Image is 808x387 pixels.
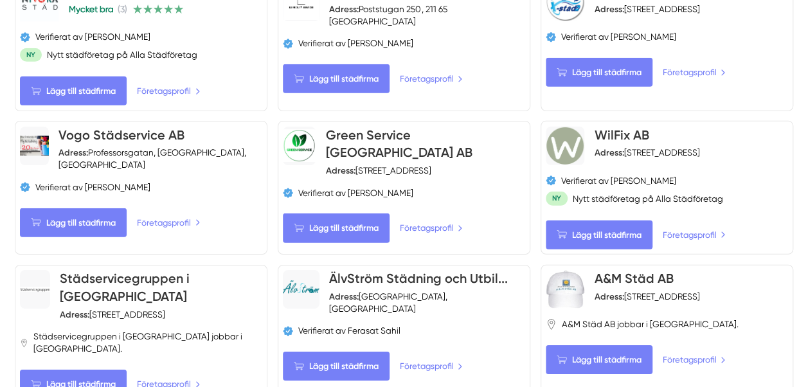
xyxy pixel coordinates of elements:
svg: Pin / Karta [546,319,557,330]
div: [GEOGRAPHIC_DATA], [GEOGRAPHIC_DATA] [329,291,525,315]
img: A&M Städ AB logotyp [546,270,584,309]
a: Företagsprofil [399,72,463,85]
svg: Pin / Karta [20,337,28,348]
a: Företagsprofil [662,66,726,79]
: Lägg till städfirma [283,352,390,381]
span: Verifierat av [PERSON_NAME] [35,181,150,194]
span: NY [546,192,568,205]
a: Företagsprofil [662,353,726,366]
strong: Adress: [594,4,624,14]
span: Verifierat av [PERSON_NAME] [561,175,676,187]
span: Verifierat av [PERSON_NAME] [35,31,150,43]
a: Företagsprofil [662,228,726,242]
span: (3) [118,4,127,14]
div: [STREET_ADDRESS] [594,291,699,303]
strong: Adress: [329,291,359,301]
strong: Adress: [325,165,355,175]
span: Mycket bra [69,4,114,14]
strong: Adress: [594,147,624,157]
: Lägg till städfirma [20,76,127,105]
a: Företagsprofil [399,359,463,373]
: Lägg till städfirma [546,345,652,374]
img: Vogo Städservice AB logotyp [20,136,48,156]
span: Nytt städföretag på Alla Städföretag [47,49,197,61]
div: [STREET_ADDRESS] [325,165,431,177]
span: NY [20,48,42,62]
: Lägg till städfirma [546,58,652,87]
: Lägg till städfirma [283,64,390,93]
span: Städservicegruppen i [GEOGRAPHIC_DATA] jobbar i [GEOGRAPHIC_DATA]. [33,330,262,355]
span: Verifierat av [PERSON_NAME] [298,187,413,199]
span: A&M Städ AB jobbar i [GEOGRAPHIC_DATA]. [562,318,739,330]
img: ÄlvStröm Städning och Utbildning logotyp [283,280,319,298]
a: Vogo Städservice AB [58,127,184,143]
: Lägg till städfirma [546,221,652,249]
a: ÄlvStröm Städning och Utbil... [329,271,508,286]
a: Företagsprofil [399,221,463,235]
a: Företagsprofil [137,84,201,98]
span: Verifierat av Ferasat Sahil [298,325,400,337]
strong: Adress: [58,147,88,157]
img: Städservicegruppen i Skåne logotyp [20,287,50,291]
a: A&M Städ AB [594,271,673,286]
: Lägg till städfirma [20,208,127,237]
a: Städservicegruppen i [GEOGRAPHIC_DATA] [60,271,190,304]
span: Verifierat av [PERSON_NAME] [561,31,676,43]
a: Företagsprofil [137,216,201,230]
div: [STREET_ADDRESS] [594,3,699,15]
div: [STREET_ADDRESS] [60,309,165,321]
a: WilFix AB [594,127,649,143]
div: Poststugan 250, 211 65 [GEOGRAPHIC_DATA] [329,3,525,28]
a: Green Service [GEOGRAPHIC_DATA] AB [325,127,472,161]
span: Nytt städföretag på Alla Städföretag [573,193,723,205]
img: Green Service Sverige AB logotyp [283,129,316,161]
span: Verifierat av [PERSON_NAME] [298,37,413,50]
: Lägg till städfirma [283,213,390,242]
strong: Adress: [329,4,359,14]
strong: Adress: [60,309,89,319]
img: WilFix AB logotyp [546,127,584,165]
div: [STREET_ADDRESS] [594,147,699,159]
strong: Adress: [594,291,624,301]
div: Professorsgatan, [GEOGRAPHIC_DATA], [GEOGRAPHIC_DATA] [58,147,262,171]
